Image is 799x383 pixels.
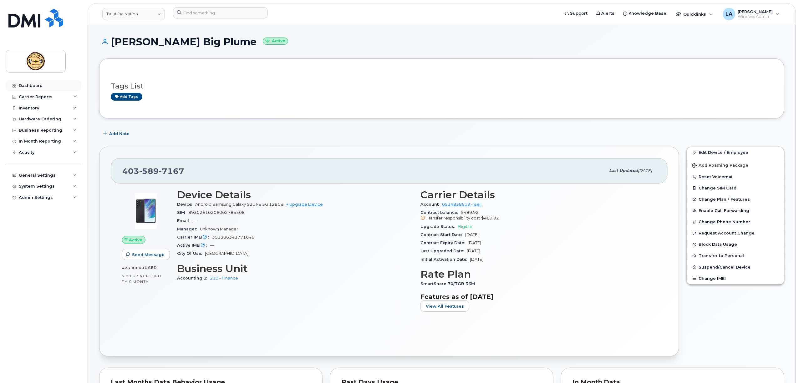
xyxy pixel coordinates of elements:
[212,235,254,239] span: 351386343771646
[420,293,656,300] h3: Features as of [DATE]
[111,93,142,101] a: Add tags
[687,205,784,216] button: Enable Call Forwarding
[687,147,784,158] a: Edit Device / Employee
[687,239,784,250] button: Block Data Usage
[263,38,288,45] small: Active
[195,202,284,207] span: Android Samsung Galaxy S21 FE 5G 128GB
[159,166,184,176] span: 7167
[687,194,784,205] button: Change Plan / Features
[177,235,212,239] span: Carrier IMEI
[687,228,784,239] button: Request Account Change
[177,210,188,215] span: SIM
[99,36,784,47] h1: [PERSON_NAME] Big Plume
[638,168,652,173] span: [DATE]
[205,251,248,256] span: [GEOGRAPHIC_DATA]
[192,218,196,223] span: —
[145,265,157,270] span: used
[467,249,480,253] span: [DATE]
[177,202,195,207] span: Device
[200,227,238,231] span: Unknown Manager
[122,274,161,284] span: included this month
[481,216,499,220] span: $489.92
[127,192,165,230] img: image20231002-3703462-abbrul.jpeg
[420,232,465,237] span: Contract Start Date
[177,189,413,200] h3: Device Details
[699,197,750,202] span: Change Plan / Features
[420,210,656,221] span: $489.92
[699,265,751,270] span: Suspend/Cancel Device
[687,273,784,284] button: Change IMEI
[139,166,159,176] span: 589
[699,209,750,213] span: Enable Call Forwarding
[420,189,656,200] h3: Carrier Details
[420,240,468,245] span: Contract Expiry Date
[109,131,130,137] span: Add Note
[420,257,470,262] span: Initial Activation Date
[420,210,461,215] span: Contract balance
[210,276,238,280] a: 210 - Finance
[122,249,170,260] button: Send Message
[188,210,245,215] span: 89302610206002785508
[420,224,458,229] span: Upgrade Status
[177,276,210,280] span: Accounting 1
[177,263,413,274] h3: Business Unit
[420,249,467,253] span: Last Upgraded Date
[687,171,784,183] button: Reset Voicemail
[122,266,145,270] span: 423.00 KB
[687,216,784,228] button: Change Phone Number
[286,202,323,207] a: + Upgrade Device
[177,218,192,223] span: Email
[426,303,464,309] span: View All Features
[122,274,139,278] span: 7.00 GB
[687,250,784,261] button: Transfer to Personal
[129,237,143,243] span: Active
[470,257,483,262] span: [DATE]
[132,252,165,258] span: Send Message
[177,227,200,231] span: Manager
[687,159,784,171] button: Add Roaming Package
[420,269,656,280] h3: Rate Plan
[420,300,469,312] button: View All Features
[122,166,184,176] span: 403
[442,202,481,207] a: 0534838619 - Bell
[210,243,214,248] span: —
[420,281,478,286] span: SmartShare 70/7GB 36M
[458,224,472,229] span: Eligible
[427,216,480,220] span: Transfer responsibility cost
[177,243,210,248] span: Active IMEI
[692,163,749,169] span: Add Roaming Package
[420,202,442,207] span: Account
[111,82,773,90] h3: Tags List
[687,183,784,194] button: Change SIM Card
[99,128,135,139] button: Add Note
[609,168,638,173] span: Last updated
[465,232,479,237] span: [DATE]
[687,262,784,273] button: Suspend/Cancel Device
[177,251,205,256] span: City Of Use
[468,240,481,245] span: [DATE]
